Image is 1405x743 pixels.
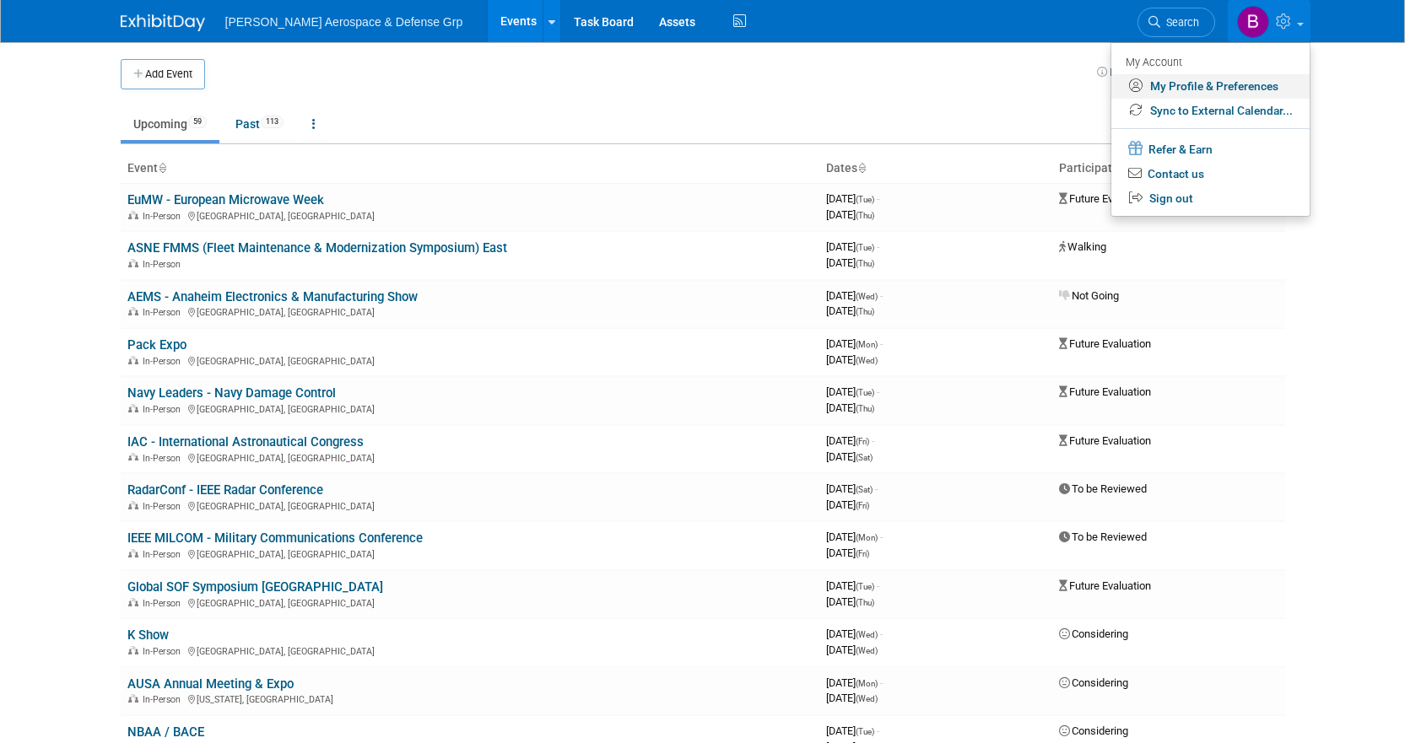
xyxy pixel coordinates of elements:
[1237,6,1269,38] img: Bo Corn
[826,692,878,704] span: [DATE]
[826,256,874,269] span: [DATE]
[856,453,873,462] span: (Sat)
[127,353,813,367] div: [GEOGRAPHIC_DATA], [GEOGRAPHIC_DATA]
[877,724,879,737] span: -
[127,692,813,705] div: [US_STATE], [GEOGRAPHIC_DATA]
[872,434,874,447] span: -
[127,208,813,222] div: [GEOGRAPHIC_DATA], [GEOGRAPHIC_DATA]
[875,482,878,495] span: -
[121,154,819,183] th: Event
[856,340,878,349] span: (Mon)
[1138,8,1215,37] a: Search
[143,598,186,609] span: In-Person
[856,582,874,591] span: (Tue)
[261,116,284,128] span: 113
[1059,579,1151,592] span: Future Evaluation
[158,161,166,175] a: Sort by Event Name
[1059,337,1151,350] span: Future Evaluation
[856,679,878,688] span: (Mon)
[188,116,207,128] span: 59
[127,337,186,353] a: Pack Expo
[127,401,813,415] div: [GEOGRAPHIC_DATA], [GEOGRAPHIC_DATA]
[856,727,874,736] span: (Tue)
[128,694,138,703] img: In-Person Event
[127,385,336,401] a: Navy Leaders - Navy Damage Control
[1059,434,1151,447] span: Future Evaluation
[223,108,296,140] a: Past113
[856,549,869,558] span: (Fri)
[1059,192,1151,205] span: Future Evaluation
[127,579,383,595] a: Global SOF Symposium [GEOGRAPHIC_DATA]
[1160,16,1199,29] span: Search
[856,292,878,301] span: (Wed)
[826,724,879,737] span: [DATE]
[1059,530,1147,543] span: To be Reviewed
[856,501,869,510] span: (Fri)
[143,356,186,367] span: In-Person
[128,598,138,606] img: In-Person Event
[856,437,869,446] span: (Fri)
[121,108,219,140] a: Upcoming59
[128,404,138,412] img: In-Person Event
[826,482,878,495] span: [DATE]
[127,289,418,304] a: AEMS - Anaheim Electronics & Manufacturing Show
[856,211,874,220] span: (Thu)
[826,304,874,317] span: [DATE]
[856,598,874,607] span: (Thu)
[127,627,169,643] a: K Show
[127,676,294,692] a: AUSA Annual Meeting & Expo
[127,643,813,657] div: [GEOGRAPHIC_DATA], [GEOGRAPHIC_DATA]
[877,385,879,398] span: -
[856,533,878,542] span: (Mon)
[856,404,874,413] span: (Thu)
[826,240,879,253] span: [DATE]
[856,694,878,703] span: (Wed)
[826,385,879,398] span: [DATE]
[127,304,813,318] div: [GEOGRAPHIC_DATA], [GEOGRAPHIC_DATA]
[856,243,874,252] span: (Tue)
[128,646,138,654] img: In-Person Event
[877,579,879,592] span: -
[1059,385,1151,398] span: Future Evaluation
[826,676,883,689] span: [DATE]
[128,211,138,219] img: In-Person Event
[1059,240,1106,253] span: Walking
[127,434,364,450] a: IAC - International Astronautical Congress
[128,549,138,557] img: In-Person Event
[877,192,879,205] span: -
[826,208,874,221] span: [DATE]
[880,676,883,689] span: -
[127,498,813,512] div: [GEOGRAPHIC_DATA], [GEOGRAPHIC_DATA]
[1059,289,1119,302] span: Not Going
[856,307,874,316] span: (Thu)
[1052,154,1285,183] th: Participation
[856,646,878,655] span: (Wed)
[1111,162,1310,186] a: Contact us
[880,289,883,302] span: -
[143,694,186,705] span: In-Person
[1059,482,1147,495] span: To be Reviewed
[826,401,874,414] span: [DATE]
[121,14,205,31] img: ExhibitDay
[856,485,873,494] span: (Sat)
[127,192,324,207] a: EuMW - European Microwave Week
[826,627,883,640] span: [DATE]
[856,356,878,365] span: (Wed)
[877,240,879,253] span: -
[856,388,874,397] span: (Tue)
[856,195,874,204] span: (Tue)
[1111,186,1310,211] a: Sign out
[826,579,879,592] span: [DATE]
[826,289,883,302] span: [DATE]
[826,643,878,656] span: [DATE]
[127,450,813,464] div: [GEOGRAPHIC_DATA], [GEOGRAPHIC_DATA]
[128,356,138,364] img: In-Person Event
[143,211,186,222] span: In-Person
[225,15,463,29] span: [PERSON_NAME] Aerospace & Defense Grp
[1059,627,1128,640] span: Considering
[127,530,423,546] a: IEEE MILCOM - Military Communications Conference
[826,595,874,608] span: [DATE]
[143,259,186,270] span: In-Person
[143,646,186,657] span: In-Person
[121,59,205,89] button: Add Event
